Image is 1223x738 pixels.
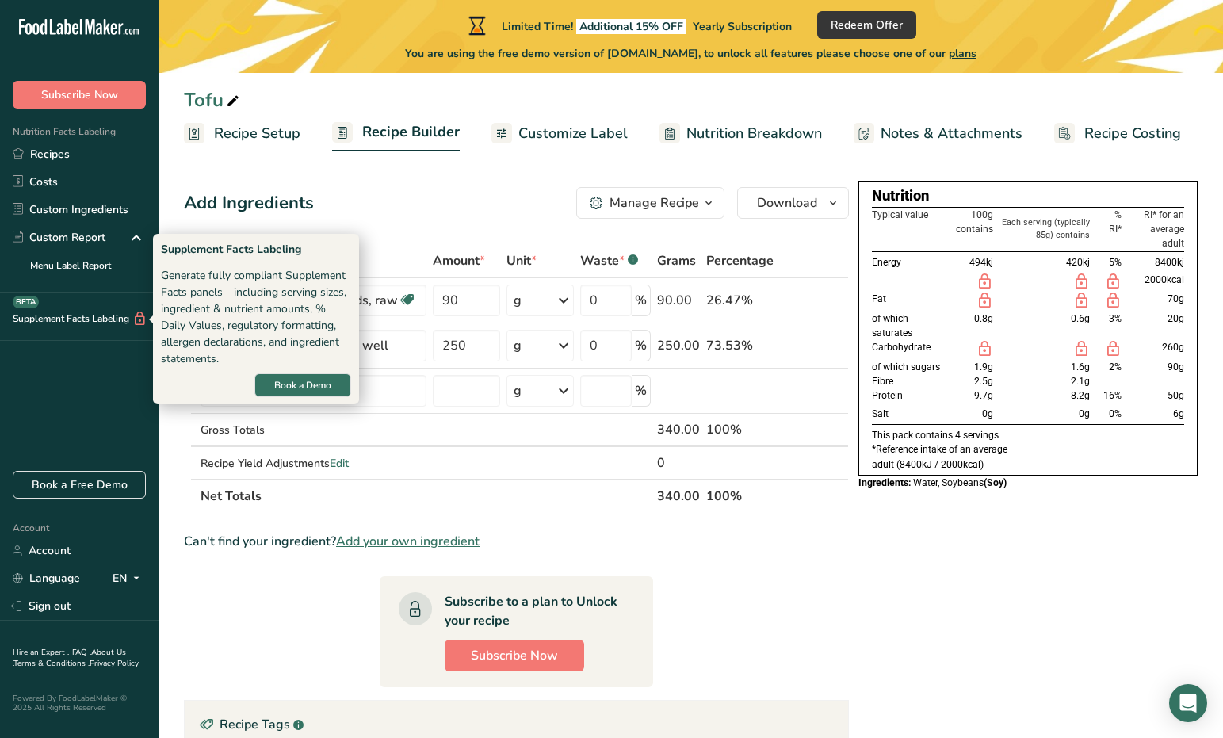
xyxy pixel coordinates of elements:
[974,390,993,401] span: 9.7g
[1109,209,1122,235] span: % RI*
[913,477,1007,488] span: Water, Soybeans
[13,296,39,308] div: BETA
[201,422,426,438] div: Gross Totals
[703,479,777,512] th: 100%
[72,647,91,658] a: FAQ .
[1169,684,1207,722] div: Open Intercom Messenger
[576,187,724,219] button: Manage Recipe
[657,420,700,439] div: 340.00
[1071,376,1090,387] span: 2.1g
[1109,313,1122,324] span: 3%
[1084,123,1181,144] span: Recipe Costing
[757,193,817,212] span: Download
[659,116,822,151] a: Nutrition Breakdown
[13,658,90,669] a: Terms & Conditions .
[1054,116,1181,151] a: Recipe Costing
[1125,360,1184,374] td: 90g
[336,532,480,551] span: Add your own ingredient
[13,229,105,246] div: Custom Report
[872,207,954,251] th: Typical value
[161,241,351,258] div: Supplement Facts Labeling
[514,291,522,310] div: g
[984,477,1007,488] b: (Soy)
[254,373,351,397] button: Book a Demo
[1071,390,1090,401] span: 8.2g
[13,471,146,499] a: Book a Free Demo
[184,190,314,216] div: Add Ingredients
[872,251,954,273] td: Energy
[514,381,522,400] div: g
[974,376,993,387] span: 2.5g
[514,336,522,355] div: g
[706,420,774,439] div: 100%
[872,292,954,311] td: Fat
[706,251,774,270] span: Percentage
[654,479,703,512] th: 340.00
[969,257,993,268] span: 494kj
[657,453,700,472] div: 0
[854,116,1022,151] a: Notes & Attachments
[881,123,1022,144] span: Notes & Attachments
[872,360,954,374] td: of which sugars
[996,207,1093,251] th: Each serving (typically 85g) contains
[953,207,996,251] th: 100g contains
[580,251,638,270] div: Waste
[1109,361,1122,373] span: 2%
[576,19,686,34] span: Additional 15% OFF
[184,532,849,551] div: Can't find your ingredient?
[518,123,628,144] span: Customize Label
[491,116,628,151] a: Customize Label
[201,455,426,472] div: Recipe Yield Adjustments
[405,45,976,62] span: You are using the free demo version of [DOMAIN_NAME], to unlock all features please choose one of...
[274,378,331,392] span: Book a Demo
[214,123,300,144] span: Recipe Setup
[113,569,146,588] div: EN
[974,361,993,373] span: 1.9g
[41,86,118,103] span: Subscribe Now
[872,312,954,341] td: of which saturates
[872,403,954,425] td: Salt
[362,121,460,143] span: Recipe Builder
[737,187,849,219] button: Download
[831,17,903,33] span: Redeem Offer
[184,116,300,151] a: Recipe Setup
[506,251,537,270] span: Unit
[1125,403,1184,425] td: 6g
[13,647,69,658] a: Hire an Expert .
[90,658,139,669] a: Privacy Policy
[872,388,954,403] td: Protein
[949,46,976,61] span: plans
[858,477,911,488] span: Ingredients:
[974,313,993,324] span: 0.8g
[445,592,621,630] div: Subscribe to a plan to Unlock your recipe
[330,456,349,471] span: Edit
[1125,292,1184,311] td: 70g
[657,336,700,355] div: 250.00
[1071,361,1090,373] span: 1.6g
[610,193,699,212] div: Manage Recipe
[686,123,822,144] span: Nutrition Breakdown
[1125,388,1184,403] td: 50g
[872,374,954,388] td: Fibre
[1109,257,1122,268] span: 5%
[13,694,146,713] div: Powered By FoodLabelMaker © 2025 All Rights Reserved
[1071,313,1090,324] span: 0.6g
[1125,251,1184,273] td: 8400kj
[657,291,700,310] div: 90.00
[1103,390,1122,401] span: 16%
[471,646,558,665] span: Subscribe Now
[197,479,653,512] th: Net Totals
[1066,257,1090,268] span: 420kj
[13,81,146,109] button: Subscribe Now
[982,408,993,419] span: 0g
[872,185,1184,207] div: Nutrition
[465,16,792,35] div: Limited Time!
[1144,209,1184,250] span: RI* for an average adult
[872,444,1007,469] span: *Reference intake of an average adult (8400kJ / 2000kcal)
[1125,312,1184,341] td: 20g
[1079,408,1090,419] span: 0g
[332,114,460,152] a: Recipe Builder
[161,267,351,367] div: Generate fully compliant Supplement Facts panels—including serving sizes, ingredient & nutrient a...
[433,251,485,270] span: Amount
[445,640,584,671] button: Subscribe Now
